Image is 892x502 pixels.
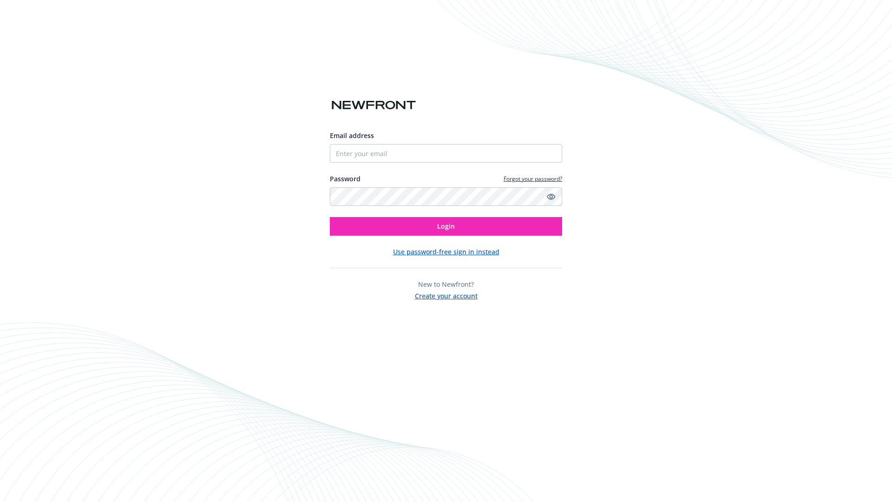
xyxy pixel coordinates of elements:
[437,222,455,231] span: Login
[330,217,562,236] button: Login
[330,97,418,113] img: Newfront logo
[330,187,562,206] input: Enter your password
[504,175,562,183] a: Forgot your password?
[418,280,474,289] span: New to Newfront?
[545,191,557,202] a: Show password
[393,247,499,257] button: Use password-free sign in instead
[330,144,562,163] input: Enter your email
[415,289,478,301] button: Create your account
[330,131,374,140] span: Email address
[330,174,361,184] label: Password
